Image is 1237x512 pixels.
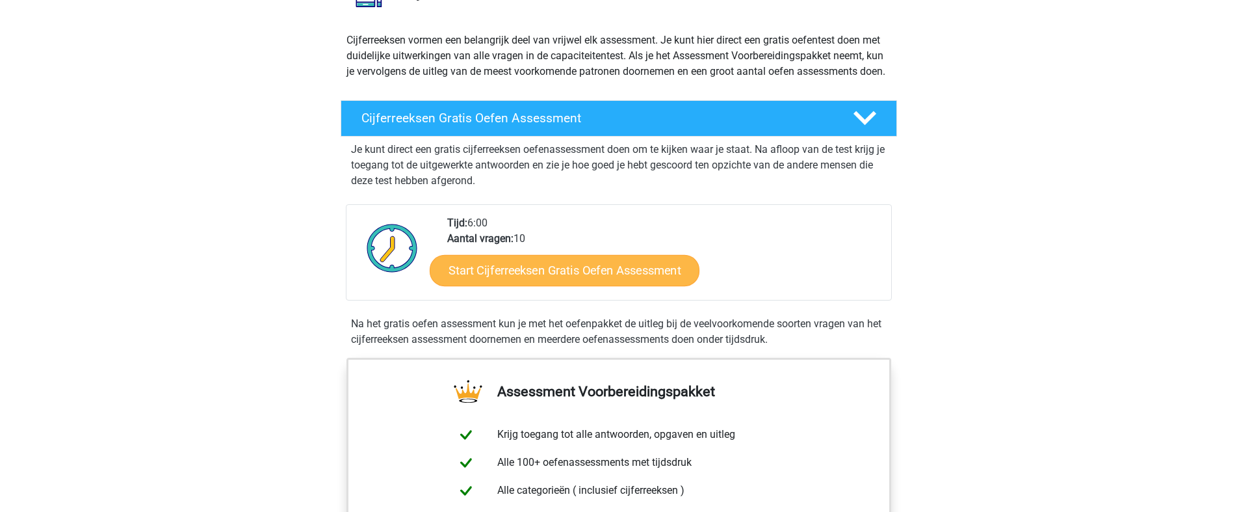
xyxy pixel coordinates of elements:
p: Je kunt direct een gratis cijferreeksen oefenassessment doen om te kijken waar je staat. Na afloo... [351,142,887,189]
div: 6:00 10 [437,215,891,300]
b: Tijd: [447,217,467,229]
div: Na het gratis oefen assessment kun je met het oefenpakket de uitleg bij de veelvoorkomende soorte... [346,316,892,347]
b: Aantal vragen: [447,232,514,245]
h4: Cijferreeksen Gratis Oefen Assessment [361,111,832,126]
p: Cijferreeksen vormen een belangrijk deel van vrijwel elk assessment. Je kunt hier direct een grat... [346,33,891,79]
img: Klok [359,215,425,280]
a: Cijferreeksen Gratis Oefen Assessment [335,100,902,137]
a: Start Cijferreeksen Gratis Oefen Assessment [430,254,699,286]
